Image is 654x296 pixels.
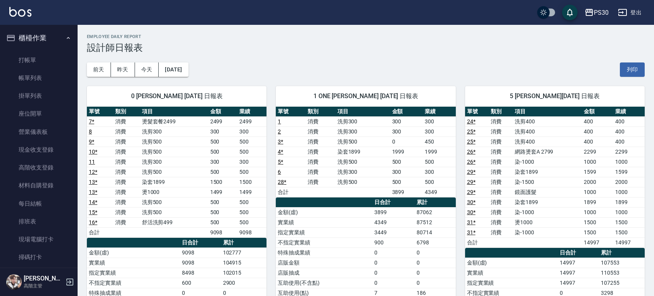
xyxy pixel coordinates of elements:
[513,126,582,137] td: 洗剪400
[140,147,208,157] td: 洗剪500
[276,248,372,258] td: 特殊抽成業績
[415,278,455,288] td: 0
[89,159,95,165] a: 11
[465,237,489,248] td: 合計
[87,248,180,258] td: 金額(虛)
[208,167,237,177] td: 500
[562,5,578,20] button: save
[237,217,266,227] td: 500
[582,187,613,197] td: 1000
[208,137,237,147] td: 500
[474,92,635,100] span: 5 [PERSON_NAME][DATE] 日報表
[513,217,582,227] td: 燙1000
[6,274,22,290] img: Person
[489,207,513,217] td: 消費
[208,217,237,227] td: 500
[306,177,336,187] td: 消費
[513,107,582,117] th: 項目
[208,177,237,187] td: 1500
[3,69,74,87] a: 帳單列表
[613,177,645,187] td: 2000
[489,197,513,207] td: 消費
[415,227,455,237] td: 80714
[278,169,281,175] a: 6
[237,187,266,197] td: 1499
[582,147,613,157] td: 2299
[3,230,74,248] a: 現場電腦打卡
[3,195,74,213] a: 每日結帳
[513,116,582,126] td: 洗剪400
[237,227,266,237] td: 9098
[306,107,336,117] th: 類別
[372,197,415,208] th: 日合計
[489,137,513,147] td: 消費
[415,207,455,217] td: 87062
[372,217,415,227] td: 4349
[513,227,582,237] td: 染-1000
[423,116,456,126] td: 300
[582,137,613,147] td: 400
[221,258,267,268] td: 104915
[613,126,645,137] td: 400
[390,126,423,137] td: 300
[594,8,609,17] div: PS30
[3,28,74,48] button: 櫃檯作業
[276,207,372,217] td: 金額(虛)
[3,141,74,159] a: 現金收支登錄
[415,197,455,208] th: 累計
[613,107,645,117] th: 業績
[89,128,92,135] a: 8
[208,116,237,126] td: 2499
[620,62,645,77] button: 列印
[415,217,455,227] td: 87512
[599,268,645,278] td: 110553
[237,157,266,167] td: 300
[306,126,336,137] td: 消費
[3,248,74,266] a: 掃碼打卡
[372,278,415,288] td: 0
[599,248,645,258] th: 累計
[489,116,513,126] td: 消費
[423,147,456,157] td: 1999
[613,147,645,157] td: 2299
[87,227,113,237] td: 合計
[140,107,208,117] th: 項目
[582,167,613,177] td: 1599
[336,116,390,126] td: 洗剪300
[415,248,455,258] td: 0
[237,207,266,217] td: 500
[582,126,613,137] td: 400
[135,62,159,77] button: 今天
[140,116,208,126] td: 燙髮套餐2499
[390,187,423,197] td: 3899
[285,92,446,100] span: 1 ONE [PERSON_NAME] [DATE] 日報表
[276,237,372,248] td: 不指定實業績
[140,207,208,217] td: 洗剪500
[87,107,266,238] table: a dense table
[113,157,140,167] td: 消費
[140,126,208,137] td: 洗剪300
[423,167,456,177] td: 300
[276,217,372,227] td: 實業績
[140,167,208,177] td: 洗剪500
[390,107,423,117] th: 金額
[276,187,306,197] td: 合計
[180,258,221,268] td: 9098
[582,116,613,126] td: 400
[423,126,456,137] td: 300
[465,107,645,248] table: a dense table
[111,62,135,77] button: 昨天
[582,157,613,167] td: 1000
[140,217,208,227] td: 舒活洗剪499
[87,42,645,53] h3: 設計師日報表
[306,167,336,177] td: 消費
[599,258,645,268] td: 107553
[489,227,513,237] td: 消費
[208,197,237,207] td: 500
[489,217,513,227] td: 消費
[372,207,415,217] td: 3899
[221,238,267,248] th: 累計
[558,278,599,288] td: 14997
[3,177,74,194] a: 材料自購登錄
[582,197,613,207] td: 1899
